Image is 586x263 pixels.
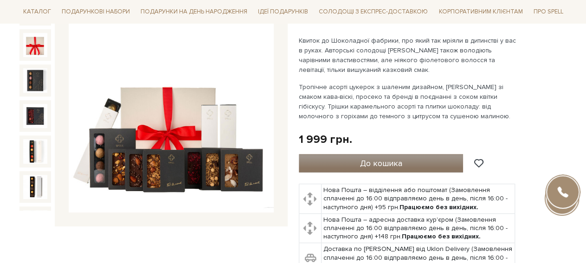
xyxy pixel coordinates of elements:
[23,33,47,57] img: Подарунок Віллі Вонки
[360,158,402,168] span: До кошика
[402,232,481,240] b: Працюємо без вихідних.
[321,213,515,243] td: Нова Пошта – адресна доставка кур'єром (Замовлення сплаченні до 16:00 відправляємо день в день, п...
[69,8,274,213] img: Подарунок Віллі Вонки
[23,175,47,199] img: Подарунок Віллі Вонки
[23,210,47,234] img: Подарунок Віллі Вонки
[58,5,134,19] span: Подарункові набори
[321,184,515,214] td: Нова Пошта – відділення або поштомат (Замовлення сплаченні до 16:00 відправляємо день в день, піс...
[299,132,352,147] div: 1 999 грн.
[23,139,47,163] img: Подарунок Віллі Вонки
[299,36,516,75] p: Квиток до Шоколадної фабрики, про який так мріяли в дитинстві у вас в руках. Авторські солодощі [...
[254,5,312,19] span: Ідеї подарунків
[299,82,516,121] p: Тропічне асорті цукерок з шаленим дизайном, [PERSON_NAME] зі смаком кава-віскі, просеко та бренді...
[529,5,567,19] span: Про Spell
[299,154,464,173] button: До кошика
[19,5,55,19] span: Каталог
[399,203,478,211] b: Працюємо без вихідних.
[23,68,47,92] img: Подарунок Віллі Вонки
[315,4,431,19] a: Солодощі з експрес-доставкою
[137,5,251,19] span: Подарунки на День народження
[435,4,526,19] a: Корпоративним клієнтам
[23,104,47,128] img: Подарунок Віллі Вонки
